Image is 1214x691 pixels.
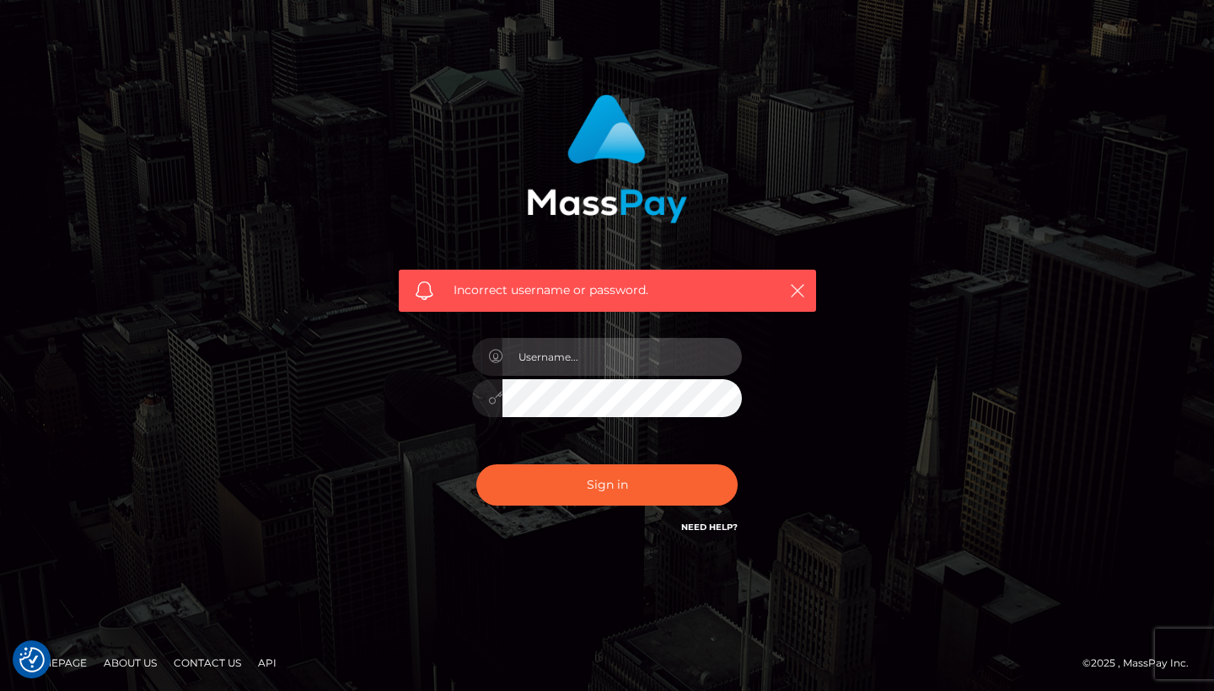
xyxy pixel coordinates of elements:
[19,647,45,672] button: Consent Preferences
[251,650,283,676] a: API
[19,647,45,672] img: Revisit consent button
[97,650,164,676] a: About Us
[681,522,738,533] a: Need Help?
[1082,654,1201,672] div: © 2025 , MassPay Inc.
[167,650,248,676] a: Contact Us
[502,338,742,376] input: Username...
[454,281,761,299] span: Incorrect username or password.
[527,94,687,223] img: MassPay Login
[476,464,738,506] button: Sign in
[19,650,94,676] a: Homepage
